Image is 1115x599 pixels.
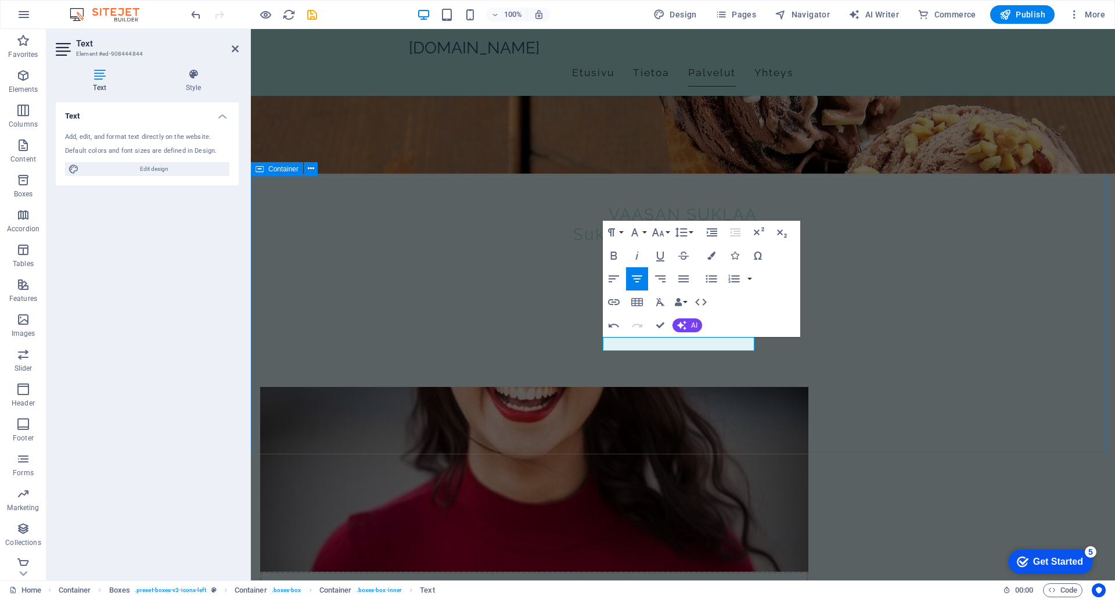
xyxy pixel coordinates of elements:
button: save [305,8,319,21]
button: Underline (Ctrl+U) [649,244,671,267]
p: Elements [9,85,38,94]
span: Edit design [82,162,226,176]
h2: Text [76,38,239,49]
button: Undo (Ctrl+Z) [603,314,625,337]
p: Slider [15,364,33,373]
button: Navigator [770,5,835,24]
button: reload [282,8,296,21]
button: HTML [690,290,712,314]
p: Boxes [14,189,33,199]
i: On resize automatically adjust zoom level to fit chosen device. [534,9,544,20]
span: Code [1048,583,1077,597]
button: Align Justify [672,267,695,290]
h6: 100% [503,8,522,21]
h4: Text [56,69,148,93]
p: Collections [5,538,41,547]
button: Align Center [626,267,648,290]
button: AI Writer [844,5,904,24]
a: Click to cancel selection. Double-click to open Pages [9,583,41,597]
button: More [1064,5,1110,24]
h4: Style [148,69,239,93]
span: AI [691,322,697,329]
button: Align Right [649,267,671,290]
button: Subscript [771,221,793,244]
div: Default colors and font sizes are defined in Design. [65,146,229,156]
button: Strikethrough [672,244,695,267]
span: Click to select. Double-click to edit [235,583,267,597]
button: Redo (Ctrl+Shift+Z) [626,314,648,337]
button: Colors [700,244,722,267]
button: Special Characters [747,244,769,267]
span: . boxes-box [272,583,301,597]
button: Insert Link [603,290,625,314]
button: Icons [724,244,746,267]
button: undo [189,8,203,21]
span: More [1069,9,1105,20]
button: Insert Table [626,290,648,314]
span: Navigator [775,9,830,20]
button: Unordered List [700,267,722,290]
h3: Element #ed-908444844 [76,49,215,59]
div: Add, edit, and format text directly on the website. [65,132,229,142]
div: Design (Ctrl+Alt+Y) [649,5,702,24]
button: Align Left [603,267,625,290]
img: Editor Logo [67,8,154,21]
button: Publish [990,5,1055,24]
button: Code [1043,583,1082,597]
button: Font Family [626,221,648,244]
p: Forms [13,468,34,478]
button: Bold (Ctrl+B) [603,244,625,267]
i: Reload page [282,8,296,21]
p: Favorites [8,50,38,59]
button: Data Bindings [672,290,689,314]
span: Container [268,166,298,173]
button: 100% [486,8,527,21]
p: Content [10,155,36,164]
span: 00 00 [1015,583,1033,597]
i: Undo: Delete elements (Ctrl+Z) [189,8,203,21]
p: Header [12,399,35,408]
span: . preset-boxes-v3-icons-left [135,583,207,597]
p: Tables [13,259,34,268]
i: Save (Ctrl+S) [305,8,319,21]
h4: Text [56,102,239,123]
p: Columns [9,120,38,129]
button: Pages [711,5,761,24]
button: Line Height [672,221,695,244]
span: Pages [715,9,756,20]
i: This element is a customizable preset [211,587,217,593]
span: Click to select. Double-click to edit [109,583,130,597]
div: 5 [83,2,95,14]
div: Get Started [31,13,81,23]
span: AI Writer [848,9,899,20]
button: Ordered List [723,267,745,290]
button: Commerce [913,5,981,24]
p: Accordion [7,224,39,234]
nav: breadcrumb [59,583,435,597]
button: Ordered List [745,267,754,290]
h6: Session time [1003,583,1034,597]
button: Superscript [747,221,769,244]
button: Decrease Indent [724,221,746,244]
button: Click here to leave preview mode and continue editing [258,8,272,21]
span: Click to select. Double-click to edit [319,583,352,597]
button: Design [649,5,702,24]
button: AI [672,318,702,332]
span: Commerce [918,9,976,20]
p: Marketing [7,503,39,512]
span: : [1023,586,1025,594]
div: Get Started 5 items remaining, 0% complete [6,6,91,30]
p: Footer [13,433,34,443]
button: Paragraph Format [603,221,625,244]
button: Usercentrics [1092,583,1106,597]
span: Publish [999,9,1045,20]
button: Clear Formatting [649,290,671,314]
span: Click to select. Double-click to edit [420,583,434,597]
button: Confirm (Ctrl+⏎) [649,314,671,337]
span: . boxes-box-inner [357,583,402,597]
button: Increase Indent [701,221,723,244]
button: Edit design [65,162,229,176]
button: Italic (Ctrl+I) [626,244,648,267]
span: Click to select. Double-click to edit [59,583,91,597]
p: Images [12,329,35,338]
